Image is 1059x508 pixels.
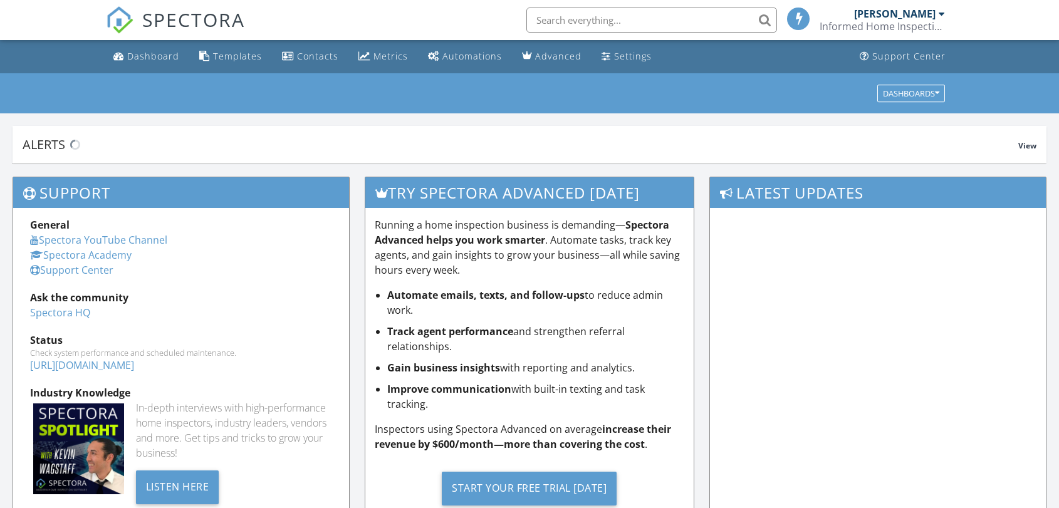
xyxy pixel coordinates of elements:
[277,45,343,68] a: Contacts
[375,422,671,451] strong: increase their revenue by $600/month—more than covering the cost
[30,263,113,277] a: Support Center
[442,472,617,505] div: Start Your Free Trial [DATE]
[387,361,500,375] strong: Gain business insights
[820,20,945,33] div: Informed Home Inspections Ltd
[535,50,582,62] div: Advanced
[614,50,652,62] div: Settings
[30,348,332,358] div: Check system performance and scheduled maintenance.
[23,136,1018,153] div: Alerts
[365,177,694,208] h3: Try spectora advanced [DATE]
[142,6,245,33] span: SPECTORA
[13,177,349,208] h3: Support
[883,89,939,98] div: Dashboards
[30,218,70,232] strong: General
[710,177,1046,208] h3: Latest Updates
[387,382,511,396] strong: Improve communication
[387,324,684,354] li: and strengthen referral relationships.
[375,422,684,452] p: Inspectors using Spectora Advanced on average .
[106,6,133,34] img: The Best Home Inspection Software - Spectora
[526,8,777,33] input: Search everything...
[30,248,132,262] a: Spectora Academy
[30,233,167,247] a: Spectora YouTube Channel
[423,45,507,68] a: Automations (Basic)
[136,470,219,504] div: Listen Here
[387,360,684,375] li: with reporting and analytics.
[30,385,332,400] div: Industry Knowledge
[108,45,184,68] a: Dashboard
[375,217,684,277] p: Running a home inspection business is demanding— . Automate tasks, track key agents, and gain ins...
[136,479,219,493] a: Listen Here
[353,45,413,68] a: Metrics
[442,50,502,62] div: Automations
[213,50,262,62] div: Templates
[30,358,134,372] a: [URL][DOMAIN_NAME]
[387,381,684,412] li: with built-in texting and task tracking.
[106,17,245,43] a: SPECTORA
[855,45,951,68] a: Support Center
[375,218,669,247] strong: Spectora Advanced helps you work smarter
[387,288,684,318] li: to reduce admin work.
[517,45,587,68] a: Advanced
[373,50,408,62] div: Metrics
[387,288,585,302] strong: Automate emails, texts, and follow-ups
[387,324,513,338] strong: Track agent performance
[597,45,657,68] a: Settings
[136,400,332,460] div: In-depth interviews with high-performance home inspectors, industry leaders, vendors and more. Ge...
[127,50,179,62] div: Dashboard
[854,8,936,20] div: [PERSON_NAME]
[30,306,90,319] a: Spectora HQ
[194,45,267,68] a: Templates
[30,290,332,305] div: Ask the community
[30,333,332,348] div: Status
[872,50,946,62] div: Support Center
[297,50,338,62] div: Contacts
[33,403,124,494] img: Spectoraspolightmain
[877,85,945,102] button: Dashboards
[1018,140,1036,151] span: View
